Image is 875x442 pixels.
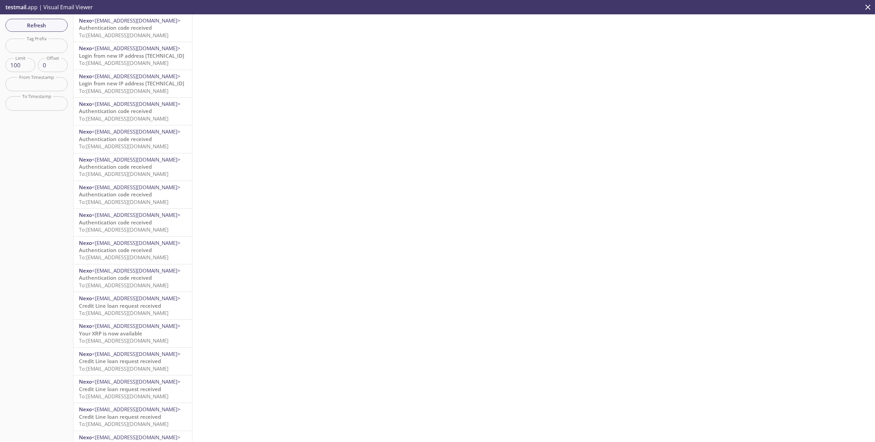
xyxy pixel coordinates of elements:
span: <[EMAIL_ADDRESS][DOMAIN_NAME]> [92,100,180,107]
span: testmail [5,3,26,11]
span: Nexo [79,128,92,135]
div: Nexo<[EMAIL_ADDRESS][DOMAIN_NAME]>Login from new IP address [TECHNICAL_ID]To:[EMAIL_ADDRESS][DOMA... [73,70,192,97]
span: Authentication code received [79,108,152,114]
div: Nexo<[EMAIL_ADDRESS][DOMAIN_NAME]>Authentication code receivedTo:[EMAIL_ADDRESS][DOMAIN_NAME] [73,125,192,153]
div: Nexo<[EMAIL_ADDRESS][DOMAIN_NAME]>Authentication code receivedTo:[EMAIL_ADDRESS][DOMAIN_NAME] [73,153,192,181]
span: Nexo [79,378,92,385]
span: <[EMAIL_ADDRESS][DOMAIN_NAME]> [92,406,180,413]
span: Login from new IP address [TECHNICAL_ID] [79,52,184,59]
div: Nexo<[EMAIL_ADDRESS][DOMAIN_NAME]>Credit Line loan request receivedTo:[EMAIL_ADDRESS][DOMAIN_NAME] [73,403,192,430]
span: Authentication code received [79,247,152,253]
div: Nexo<[EMAIL_ADDRESS][DOMAIN_NAME]>Authentication code receivedTo:[EMAIL_ADDRESS][DOMAIN_NAME] [73,98,192,125]
span: Your XRP is now available [79,330,142,337]
span: To: [EMAIL_ADDRESS][DOMAIN_NAME] [79,420,169,427]
span: Nexo [79,17,92,24]
span: <[EMAIL_ADDRESS][DOMAIN_NAME]> [92,295,180,302]
span: <[EMAIL_ADDRESS][DOMAIN_NAME]> [92,17,180,24]
span: <[EMAIL_ADDRESS][DOMAIN_NAME]> [92,239,180,246]
span: To: [EMAIL_ADDRESS][DOMAIN_NAME] [79,226,169,233]
span: To: [EMAIL_ADDRESS][DOMAIN_NAME] [79,365,169,372]
span: To: [EMAIL_ADDRESS][DOMAIN_NAME] [79,170,169,177]
span: <[EMAIL_ADDRESS][DOMAIN_NAME]> [92,156,180,163]
span: <[EMAIL_ADDRESS][DOMAIN_NAME]> [92,45,180,52]
div: Nexo<[EMAIL_ADDRESS][DOMAIN_NAME]>Authentication code receivedTo:[EMAIL_ADDRESS][DOMAIN_NAME] [73,14,192,42]
div: Nexo<[EMAIL_ADDRESS][DOMAIN_NAME]>Authentication code receivedTo:[EMAIL_ADDRESS][DOMAIN_NAME] [73,209,192,236]
span: Nexo [79,184,92,191]
span: Nexo [79,239,92,246]
span: To: [EMAIL_ADDRESS][DOMAIN_NAME] [79,337,169,344]
span: Nexo [79,211,92,218]
span: Authentication code received [79,24,152,31]
span: Credit Line loan request received [79,386,161,392]
button: Refresh [5,19,68,32]
span: Nexo [79,434,92,441]
span: To: [EMAIL_ADDRESS][DOMAIN_NAME] [79,115,169,122]
span: To: [EMAIL_ADDRESS][DOMAIN_NAME] [79,254,169,261]
span: To: [EMAIL_ADDRESS][DOMAIN_NAME] [79,143,169,150]
span: To: [EMAIL_ADDRESS][DOMAIN_NAME] [79,87,169,94]
span: Authentication code received [79,191,152,198]
span: Authentication code received [79,163,152,170]
span: To: [EMAIL_ADDRESS][DOMAIN_NAME] [79,32,169,39]
span: Credit Line loan request received [79,302,161,309]
span: Authentication code received [79,274,152,281]
span: To: [EMAIL_ADDRESS][DOMAIN_NAME] [79,393,169,400]
span: Nexo [79,100,92,107]
span: <[EMAIL_ADDRESS][DOMAIN_NAME]> [92,378,180,385]
span: Nexo [79,295,92,302]
span: <[EMAIL_ADDRESS][DOMAIN_NAME]> [92,128,180,135]
span: Authentication code received [79,136,152,142]
span: Nexo [79,406,92,413]
div: Nexo<[EMAIL_ADDRESS][DOMAIN_NAME]>Credit Line loan request receivedTo:[EMAIL_ADDRESS][DOMAIN_NAME] [73,375,192,403]
span: To: [EMAIL_ADDRESS][DOMAIN_NAME] [79,282,169,289]
span: Credit Line loan request received [79,413,161,420]
span: Nexo [79,350,92,357]
span: To: [EMAIL_ADDRESS][DOMAIN_NAME] [79,198,169,205]
span: <[EMAIL_ADDRESS][DOMAIN_NAME]> [92,184,180,191]
span: To: [EMAIL_ADDRESS][DOMAIN_NAME] [79,309,169,316]
span: Refresh [11,21,62,30]
span: Nexo [79,45,92,52]
div: Nexo<[EMAIL_ADDRESS][DOMAIN_NAME]>Credit Line loan request receivedTo:[EMAIL_ADDRESS][DOMAIN_NAME] [73,292,192,319]
div: Nexo<[EMAIL_ADDRESS][DOMAIN_NAME]>Login from new IP address [TECHNICAL_ID]To:[EMAIL_ADDRESS][DOMA... [73,42,192,69]
span: <[EMAIL_ADDRESS][DOMAIN_NAME]> [92,350,180,357]
span: Nexo [79,73,92,80]
span: Nexo [79,156,92,163]
span: Login from new IP address [TECHNICAL_ID] [79,80,184,87]
span: <[EMAIL_ADDRESS][DOMAIN_NAME]> [92,322,180,329]
div: Nexo<[EMAIL_ADDRESS][DOMAIN_NAME]>Credit Line loan request receivedTo:[EMAIL_ADDRESS][DOMAIN_NAME] [73,348,192,375]
span: <[EMAIL_ADDRESS][DOMAIN_NAME]> [92,434,180,441]
span: <[EMAIL_ADDRESS][DOMAIN_NAME]> [92,73,180,80]
div: Nexo<[EMAIL_ADDRESS][DOMAIN_NAME]>Your XRP is now availableTo:[EMAIL_ADDRESS][DOMAIN_NAME] [73,320,192,347]
div: Nexo<[EMAIL_ADDRESS][DOMAIN_NAME]>Authentication code receivedTo:[EMAIL_ADDRESS][DOMAIN_NAME] [73,264,192,292]
span: Authentication code received [79,219,152,226]
div: Nexo<[EMAIL_ADDRESS][DOMAIN_NAME]>Authentication code receivedTo:[EMAIL_ADDRESS][DOMAIN_NAME] [73,237,192,264]
span: Credit Line loan request received [79,358,161,364]
span: Nexo [79,322,92,329]
span: Nexo [79,267,92,274]
span: <[EMAIL_ADDRESS][DOMAIN_NAME]> [92,267,180,274]
span: To: [EMAIL_ADDRESS][DOMAIN_NAME] [79,59,169,66]
span: <[EMAIL_ADDRESS][DOMAIN_NAME]> [92,211,180,218]
div: Nexo<[EMAIL_ADDRESS][DOMAIN_NAME]>Authentication code receivedTo:[EMAIL_ADDRESS][DOMAIN_NAME] [73,181,192,208]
